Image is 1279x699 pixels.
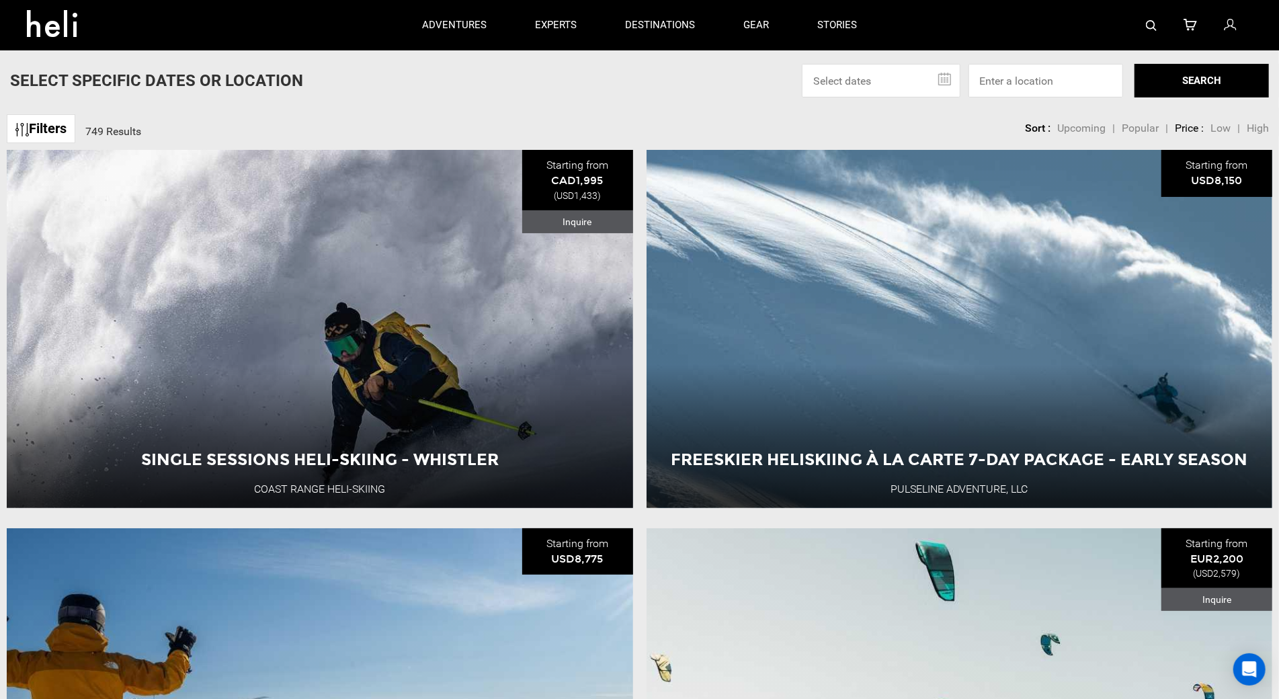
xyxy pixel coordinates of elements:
[1210,122,1231,134] span: Low
[15,123,29,136] img: btn-icon.svg
[802,64,960,97] input: Select dates
[85,125,141,138] span: 749 Results
[1025,121,1050,136] li: Sort :
[1057,122,1106,134] span: Upcoming
[1175,121,1204,136] li: Price :
[535,18,577,32] p: experts
[1165,121,1168,136] li: |
[7,114,75,143] a: Filters
[1134,64,1269,97] button: SEARCH
[1122,122,1159,134] span: Popular
[1112,121,1115,136] li: |
[1247,122,1269,134] span: High
[1237,121,1240,136] li: |
[10,69,303,92] p: Select Specific Dates Or Location
[968,64,1123,97] input: Enter a location
[625,18,695,32] p: destinations
[1233,653,1266,686] div: Open Intercom Messenger
[422,18,487,32] p: adventures
[1146,20,1157,31] img: search-bar-icon.svg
